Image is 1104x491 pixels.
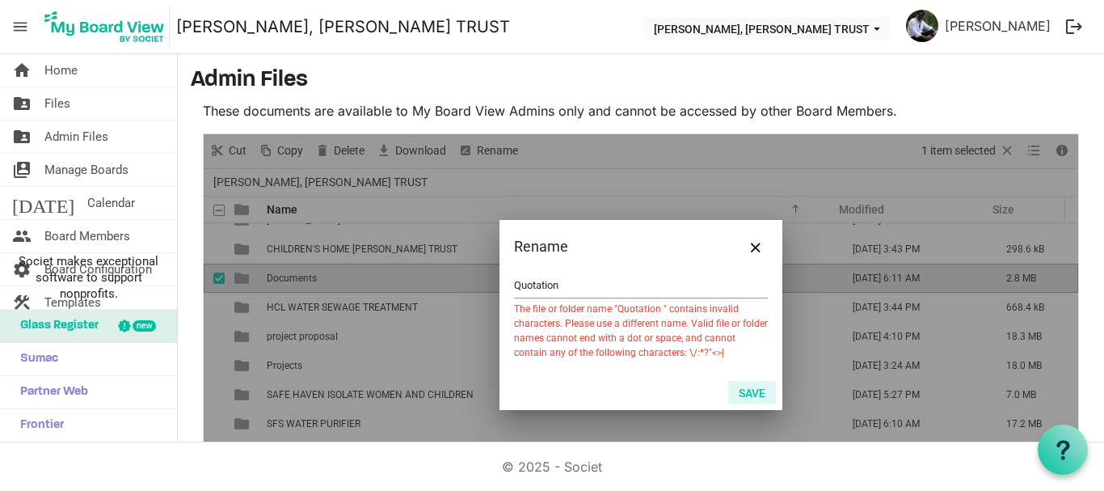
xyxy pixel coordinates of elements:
button: Save [728,381,776,404]
span: folder_shared [12,87,32,120]
span: Partner Web [12,376,88,408]
span: Frontier [12,409,64,442]
button: THERESA BHAVAN, IMMANUEL CHARITABLE TRUST dropdownbutton [643,17,891,40]
h3: Admin Files [191,67,1091,95]
div: new [133,320,156,332]
span: menu [5,11,36,42]
div: Rename [514,235,717,259]
span: Admin Files [44,121,108,153]
button: Close [744,235,768,259]
a: [PERSON_NAME], [PERSON_NAME] TRUST [176,11,510,43]
p: These documents are available to My Board View Admins only and cannot be accessed by other Board ... [203,101,1079,121]
a: My Board View Logo [40,6,176,47]
span: Files [44,87,70,120]
img: My Board View Logo [40,6,170,47]
button: logout [1057,10,1091,44]
span: Manage Boards [44,154,129,186]
span: switch_account [12,154,32,186]
a: [PERSON_NAME] [938,10,1057,42]
span: home [12,54,32,87]
input: Enter your new name [514,273,768,298]
span: [DATE] [12,187,74,219]
span: Board Members [44,220,130,252]
span: folder_shared [12,121,32,153]
span: Calendar [87,187,135,219]
a: © 2025 - Societ [502,459,602,475]
img: hSUB5Hwbk44obJUHC4p8SpJiBkby1CPMa6WHdO4unjbwNk2QqmooFCj6Eu6u6-Q6MUaBHHRodFmU3PnQOABFnA_thumb.png [906,10,938,42]
span: Societ makes exceptional software to support nonprofits. [7,253,170,302]
div: The file or folder name "Quotation " contains invalid characters. Please use a different name. Va... [514,302,768,360]
span: Home [44,54,78,87]
span: Glass Register [12,310,99,342]
span: people [12,220,32,252]
span: Sumac [12,343,58,375]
